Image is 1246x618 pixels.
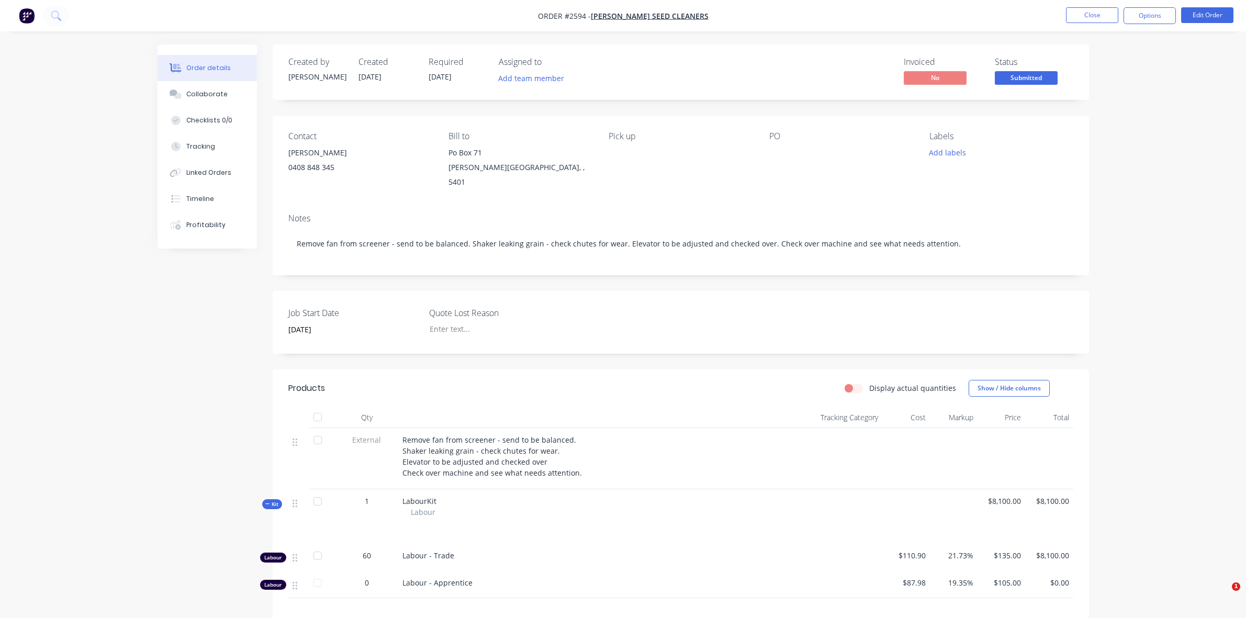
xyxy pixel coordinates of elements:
[609,131,752,141] div: Pick up
[429,72,452,82] span: [DATE]
[924,145,972,160] button: Add labels
[158,160,257,186] button: Linked Orders
[186,220,226,230] div: Profitability
[288,71,346,82] div: [PERSON_NAME]
[995,71,1058,87] button: Submitted
[1029,577,1069,588] span: $0.00
[904,71,967,84] span: No
[429,307,560,319] label: Quote Lost Reason
[1124,7,1176,24] button: Options
[288,307,419,319] label: Job Start Date
[411,507,435,518] span: Labour
[402,578,473,588] span: Labour - Apprentice
[769,131,913,141] div: PO
[158,212,257,238] button: Profitability
[260,580,286,590] div: Labour
[886,550,926,561] span: $110.90
[1232,582,1240,591] span: 1
[591,11,709,21] a: [PERSON_NAME] Seed Cleaners
[158,133,257,160] button: Tracking
[365,496,369,507] span: 1
[402,550,454,560] span: Labour - Trade
[448,160,592,189] div: [PERSON_NAME][GEOGRAPHIC_DATA], , 5401
[288,228,1073,260] div: Remove fan from screener - send to be balanced. Shaker leaking grain - check chutes for wear. Ele...
[882,407,930,428] div: Cost
[365,577,369,588] span: 0
[358,57,416,67] div: Created
[186,116,232,125] div: Checklists 0/0
[158,81,257,107] button: Collaborate
[429,57,486,67] div: Required
[995,57,1073,67] div: Status
[340,434,394,445] span: External
[358,72,381,82] span: [DATE]
[363,550,371,561] span: 60
[288,131,432,141] div: Contact
[492,71,569,85] button: Add team member
[934,577,973,588] span: 19.35%
[538,11,591,21] span: Order #2594 -
[281,322,411,338] input: Enter date
[765,407,882,428] div: Tracking Category
[982,496,1021,507] span: $8,100.00
[934,550,973,561] span: 21.73%
[288,145,432,179] div: [PERSON_NAME]0408 848 345
[929,131,1073,141] div: Labels
[288,145,432,160] div: [PERSON_NAME]
[186,194,214,204] div: Timeline
[186,142,215,151] div: Tracking
[262,499,282,509] div: Kit
[978,407,1025,428] div: Price
[969,380,1050,397] button: Show / Hide columns
[995,71,1058,84] span: Submitted
[158,107,257,133] button: Checklists 0/0
[499,57,603,67] div: Assigned to
[402,435,582,478] span: Remove fan from screener - send to be balanced. Shaker leaking grain - check chutes for wear. Ele...
[288,160,432,175] div: 0408 848 345
[288,57,346,67] div: Created by
[288,214,1073,223] div: Notes
[499,71,570,85] button: Add team member
[19,8,35,24] img: Factory
[869,383,956,394] label: Display actual quantities
[448,145,592,189] div: Po Box 71[PERSON_NAME][GEOGRAPHIC_DATA], , 5401
[402,496,436,506] span: LabourKit
[1029,496,1069,507] span: $8,100.00
[448,131,592,141] div: Bill to
[186,89,228,99] div: Collaborate
[1066,7,1118,23] button: Close
[288,382,325,395] div: Products
[158,55,257,81] button: Order details
[335,407,398,428] div: Qty
[186,168,231,177] div: Linked Orders
[260,553,286,563] div: Labour
[265,500,279,508] span: Kit
[930,407,978,428] div: Markup
[1025,407,1073,428] div: Total
[1210,582,1236,608] iframe: Intercom live chat
[158,186,257,212] button: Timeline
[886,577,926,588] span: $87.98
[982,577,1021,588] span: $105.00
[186,63,231,73] div: Order details
[982,550,1021,561] span: $135.00
[1181,7,1233,23] button: Edit Order
[1029,550,1069,561] span: $8,100.00
[904,57,982,67] div: Invoiced
[448,145,592,160] div: Po Box 71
